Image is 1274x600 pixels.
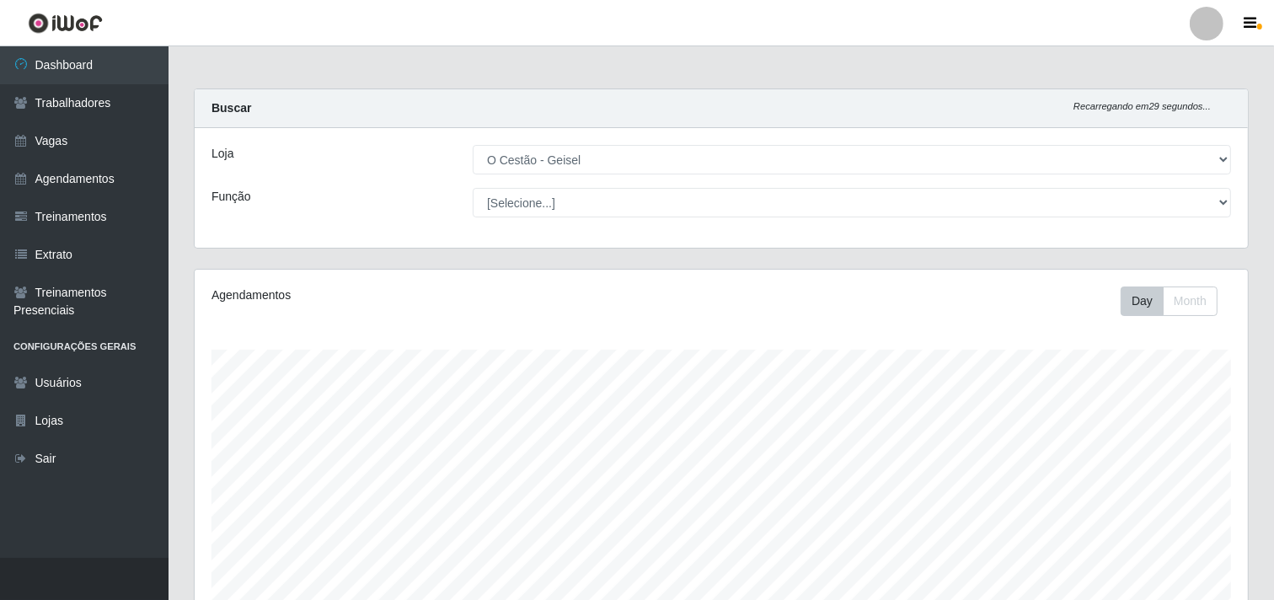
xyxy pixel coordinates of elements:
div: First group [1121,287,1218,316]
i: Recarregando em 29 segundos... [1073,101,1211,111]
button: Month [1163,287,1218,316]
img: CoreUI Logo [28,13,103,34]
label: Função [211,188,251,206]
div: Toolbar with button groups [1121,287,1231,316]
strong: Buscar [211,101,251,115]
button: Day [1121,287,1164,316]
div: Agendamentos [211,287,622,304]
label: Loja [211,145,233,163]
